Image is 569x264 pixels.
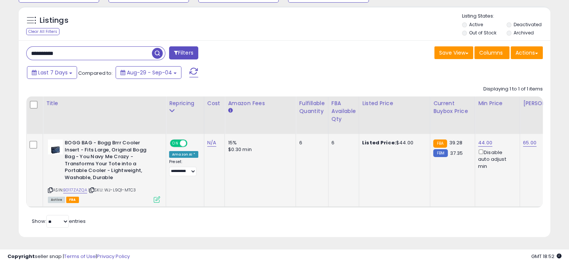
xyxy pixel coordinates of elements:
[27,66,77,79] button: Last 7 Days
[169,46,198,59] button: Filters
[331,99,356,123] div: FBA Available Qty
[40,15,68,26] h5: Listings
[433,149,448,157] small: FBM
[127,69,172,76] span: Aug-29 - Sep-04
[88,187,136,193] span: | SKU: WJ-L9Q1-MTC3
[511,46,543,59] button: Actions
[469,30,496,36] label: Out of Stock
[97,253,130,260] a: Privacy Policy
[169,159,198,176] div: Preset:
[228,99,293,107] div: Amazon Fees
[186,140,198,147] span: OFF
[299,139,322,146] div: 6
[65,139,156,183] b: BOGG BAG - Bogg Brrr Cooler Insert - Fits Large, Original Bogg Bag - You Navy Me Crazy - Transfor...
[513,30,533,36] label: Archived
[63,187,87,193] a: B0117ZAZQA
[523,139,536,147] a: 65.00
[7,253,35,260] strong: Copyright
[513,21,541,28] label: Deactivated
[228,139,290,146] div: 15%
[474,46,510,59] button: Columns
[32,218,86,225] span: Show: entries
[483,86,543,93] div: Displaying 1 to 1 of 1 items
[434,46,473,59] button: Save View
[7,253,130,260] div: seller snap | |
[66,197,79,203] span: FBA
[362,139,424,146] div: $44.00
[449,139,462,146] span: 39.28
[299,99,325,115] div: Fulfillable Quantity
[48,139,63,154] img: 31pP5s8NLsL._SL40_.jpg
[531,253,562,260] span: 2025-09-12 18:52 GMT
[433,139,447,148] small: FBA
[478,139,492,147] a: 44.00
[469,21,483,28] label: Active
[228,107,232,114] small: Amazon Fees.
[116,66,181,79] button: Aug-29 - Sep-04
[78,70,113,77] span: Compared to:
[169,99,201,107] div: Repricing
[478,99,517,107] div: Min Price
[478,148,514,170] div: Disable auto adjust min
[48,197,65,203] span: All listings currently available for purchase on Amazon
[207,139,216,147] a: N/A
[171,140,180,147] span: ON
[169,151,198,158] div: Amazon AI *
[479,49,503,56] span: Columns
[38,69,68,76] span: Last 7 Days
[331,139,353,146] div: 6
[362,139,396,146] b: Listed Price:
[64,253,96,260] a: Terms of Use
[48,139,160,202] div: ASIN:
[46,99,163,107] div: Title
[362,99,427,107] div: Listed Price
[207,99,222,107] div: Cost
[450,150,463,157] span: 37.35
[26,28,59,35] div: Clear All Filters
[523,99,568,107] div: [PERSON_NAME]
[462,13,550,20] p: Listing States:
[228,146,290,153] div: $0.30 min
[433,99,472,115] div: Current Buybox Price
